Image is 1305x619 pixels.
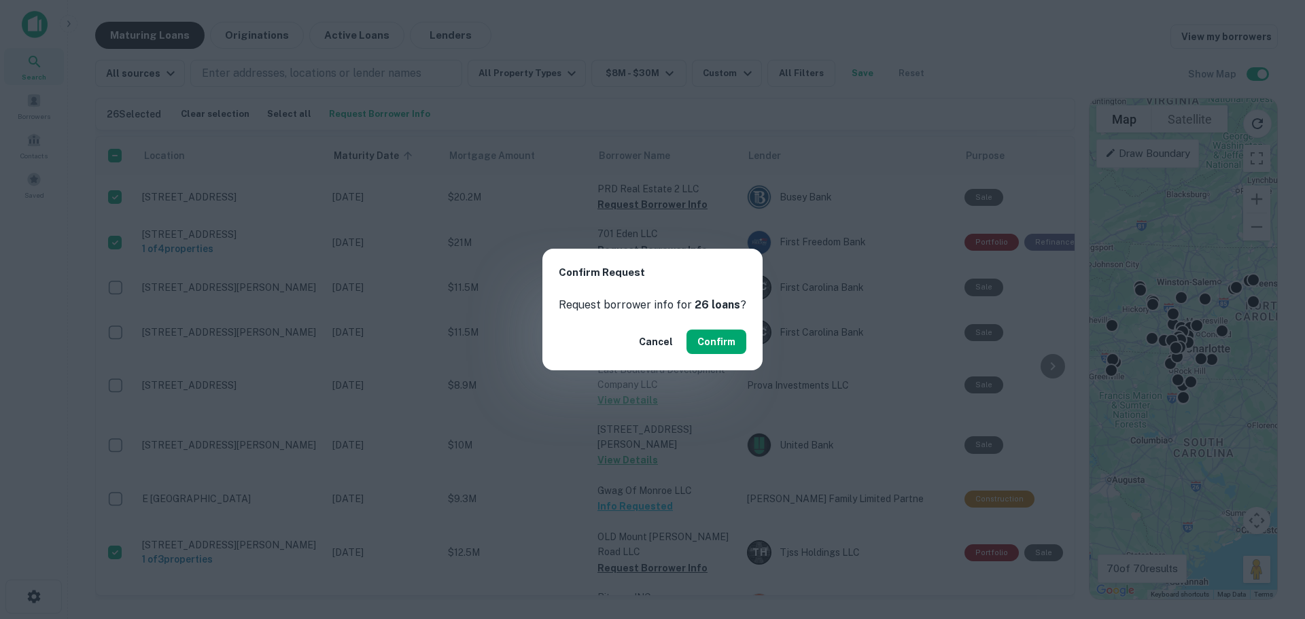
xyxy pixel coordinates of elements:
button: Cancel [633,330,678,354]
button: Confirm [686,330,746,354]
h2: Confirm Request [542,249,763,297]
strong: 26 loans [695,298,740,311]
iframe: Chat Widget [1237,467,1305,532]
p: Request borrower info for ? [559,297,746,313]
